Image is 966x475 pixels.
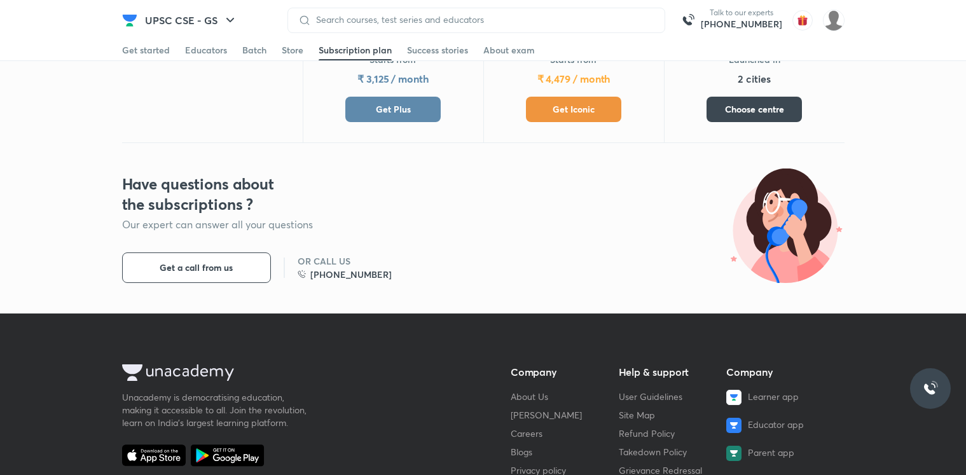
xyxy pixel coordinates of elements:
h5: ₹ 4,479 / month [537,71,611,86]
a: Blogs [511,446,532,458]
h6: OR CALL US [298,255,392,268]
span: Get a call from us [160,261,233,274]
a: Learner app [726,390,824,405]
img: Learner app [726,390,742,405]
span: Get Plus [376,103,411,116]
div: Batch [242,44,266,57]
a: Educator app [726,418,824,433]
img: Unacademy Logo [122,364,234,381]
a: [PERSON_NAME] [511,409,582,421]
a: Refund Policy [619,427,675,439]
img: Company Logo [122,13,137,28]
a: [PHONE_NUMBER] [298,268,392,281]
a: Takedown Policy [619,446,687,458]
div: Unacademy is democratising education, making it accessible to all. Join the revolution, learn on ... [122,391,313,429]
button: Get Plus [345,97,441,122]
p: Our expert can answer all your questions [122,217,410,232]
h5: Company [511,364,609,380]
div: Get started [122,44,170,57]
a: User Guidelines [619,390,682,403]
button: Get a call from us [122,252,271,283]
h6: [PHONE_NUMBER] [310,268,392,281]
a: Educators [185,40,227,60]
h3: Have questions about the subscriptions ? [122,174,294,214]
div: Store [282,44,303,57]
div: Educators [185,44,227,57]
img: Parent app [726,446,742,461]
div: Success stories [407,44,468,57]
div: Subscription plan [319,44,392,57]
img: call-us [675,8,701,33]
p: Talk to our experts [701,8,782,18]
a: Get started [122,40,170,60]
a: About Us [511,390,548,403]
a: Site Map [619,409,655,421]
img: Yuvraj M [823,10,845,31]
img: illustration [730,169,845,283]
a: [PHONE_NUMBER] [701,18,782,31]
img: ttu [923,381,938,396]
h5: Help & support [619,364,717,380]
input: Search courses, test series and educators [311,15,654,25]
a: Batch [242,40,266,60]
a: Careers [511,427,542,439]
span: Choose centre [725,103,784,116]
button: Get Iconic [526,97,621,122]
img: avatar [792,10,813,31]
img: Educator app [726,418,742,433]
button: Choose centre [707,97,802,122]
a: Subscription plan [319,40,392,60]
h5: ₹ 3,125 / month [357,71,429,86]
span: Get Iconic [553,103,595,116]
a: Success stories [407,40,468,60]
a: Parent app [726,446,824,461]
button: UPSC CSE - GS [137,8,245,33]
a: Store [282,40,303,60]
a: About exam [483,40,535,60]
h5: Company [726,364,824,380]
div: About exam [483,44,535,57]
h5: 2 cities [738,71,770,86]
